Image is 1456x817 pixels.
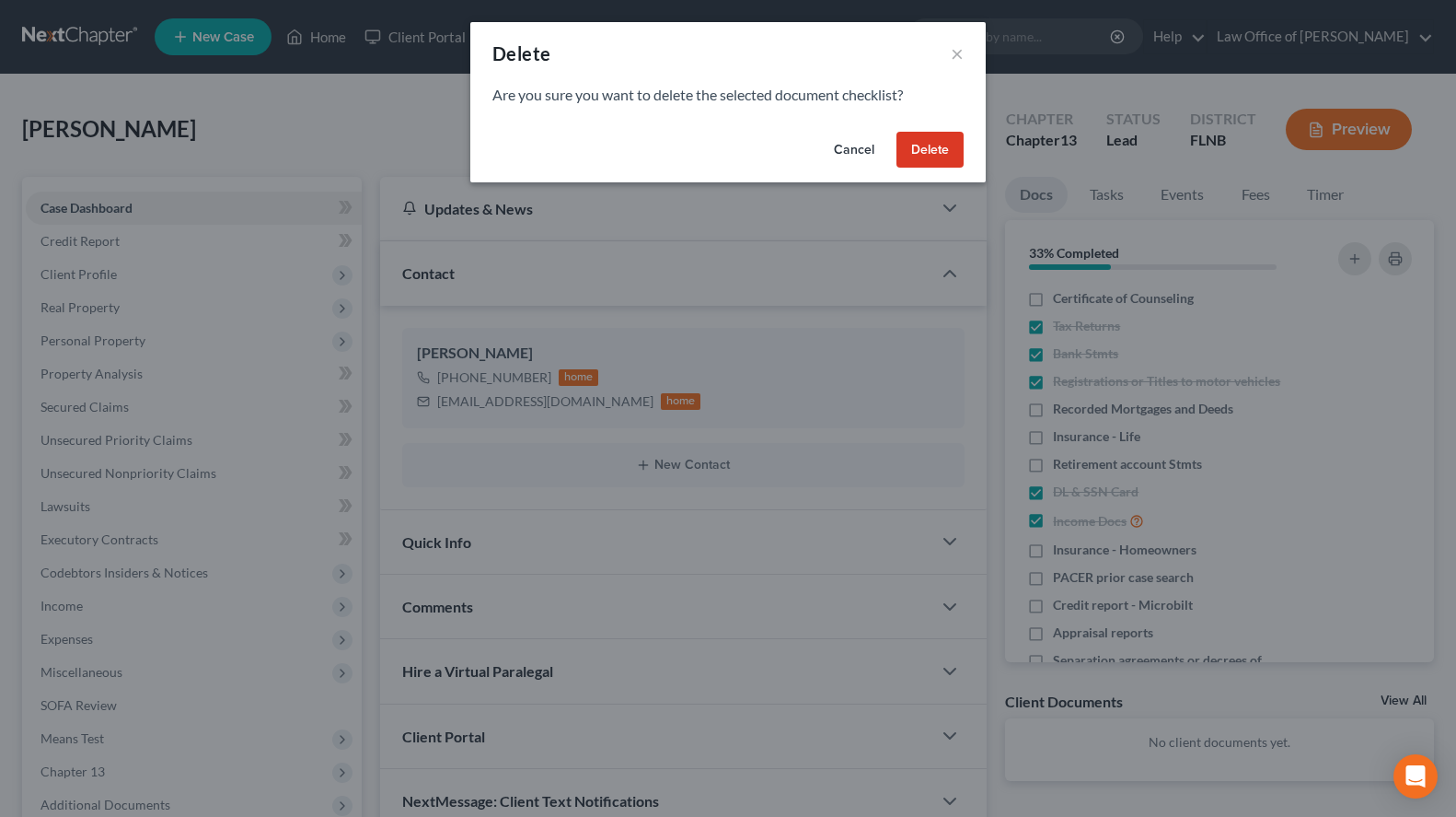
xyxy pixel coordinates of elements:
button: × [951,42,964,64]
button: Cancel [819,132,889,169]
div: Open Intercom Messenger [1393,754,1438,799]
button: Delete [896,132,964,169]
p: Are you sure you want to delete the selected document checklist? [492,85,964,106]
div: Delete [492,41,550,66]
